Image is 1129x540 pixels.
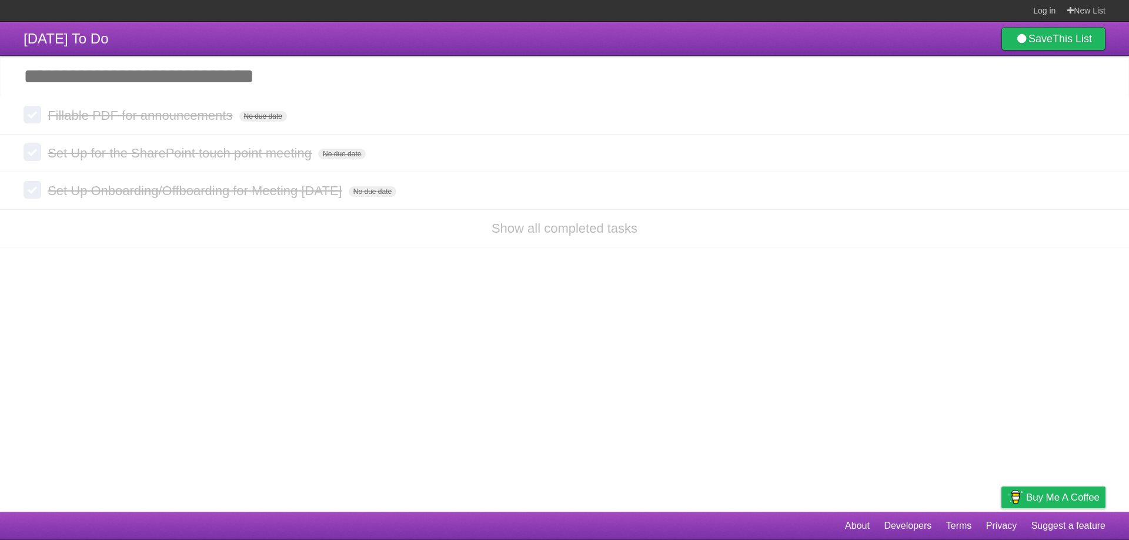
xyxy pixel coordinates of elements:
a: Show all completed tasks [492,221,637,236]
span: Buy me a coffee [1026,487,1100,508]
span: No due date [349,186,396,197]
b: This List [1053,33,1092,45]
img: Buy me a coffee [1007,487,1023,507]
a: Developers [884,515,931,537]
a: Privacy [986,515,1017,537]
span: No due date [318,149,366,159]
label: Done [24,181,41,199]
label: Done [24,106,41,123]
span: Set Up for the SharePoint touch point meeting [48,146,315,160]
span: [DATE] To Do [24,31,109,46]
span: Fillable PDF for announcements [48,108,235,123]
a: About [845,515,870,537]
label: Done [24,143,41,161]
a: Suggest a feature [1031,515,1105,537]
span: No due date [239,111,287,122]
a: Terms [946,515,972,537]
span: Set Up Onboarding/Offboarding for Meeting [DATE] [48,183,345,198]
a: SaveThis List [1001,27,1105,51]
a: Buy me a coffee [1001,487,1105,508]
